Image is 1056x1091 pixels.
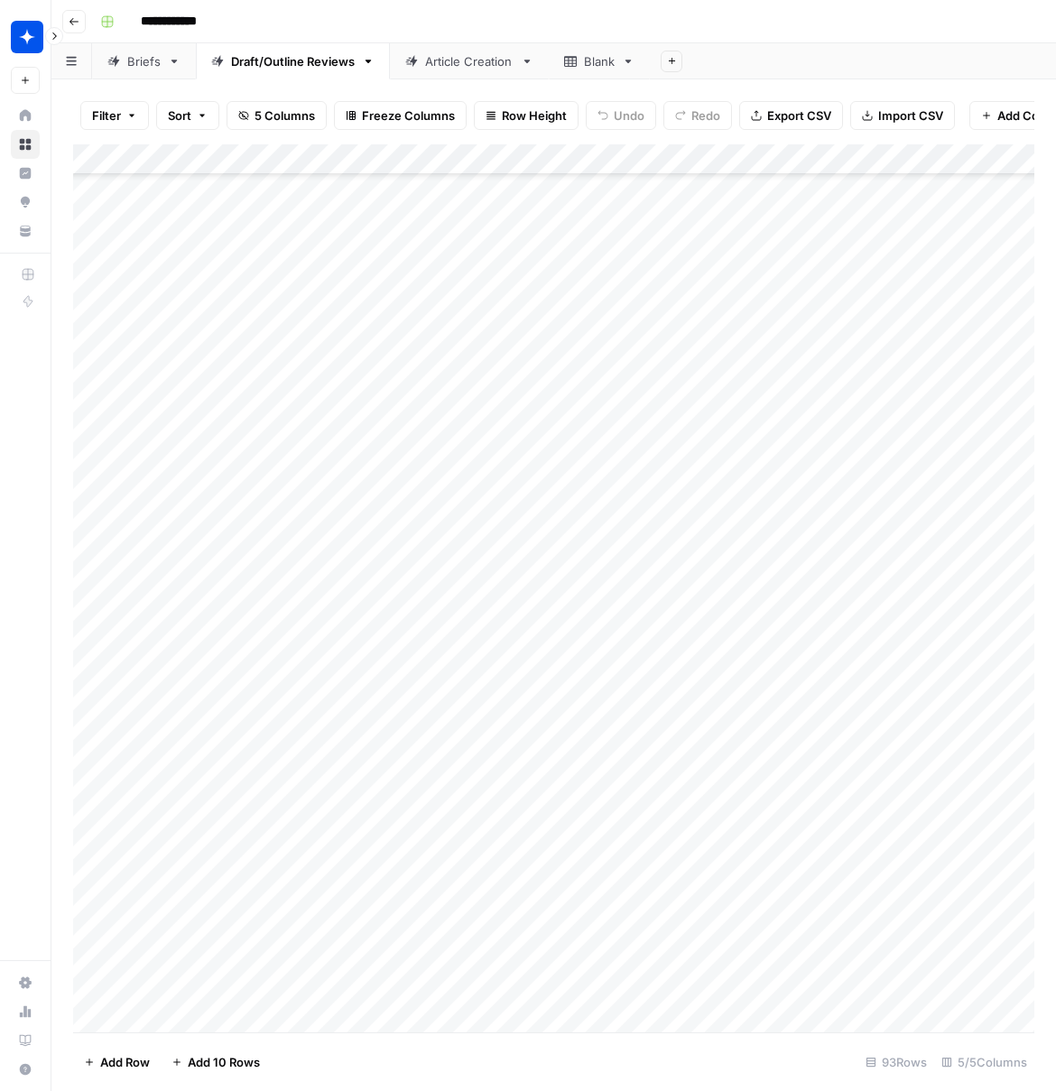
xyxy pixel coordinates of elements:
[878,106,943,125] span: Import CSV
[584,52,615,70] div: Blank
[231,52,355,70] div: Draft/Outline Reviews
[92,106,121,125] span: Filter
[73,1048,161,1077] button: Add Row
[502,106,567,125] span: Row Height
[92,43,196,79] a: Briefs
[425,52,514,70] div: Article Creation
[156,101,219,130] button: Sort
[11,1026,40,1055] a: Learning Hub
[188,1053,260,1071] span: Add 10 Rows
[474,101,579,130] button: Row Height
[934,1048,1034,1077] div: 5/5 Columns
[11,130,40,159] a: Browse
[255,106,315,125] span: 5 Columns
[127,52,161,70] div: Briefs
[11,1055,40,1084] button: Help + Support
[739,101,843,130] button: Export CSV
[227,101,327,130] button: 5 Columns
[11,101,40,130] a: Home
[614,106,644,125] span: Undo
[11,14,40,60] button: Workspace: Wiz
[11,968,40,997] a: Settings
[549,43,650,79] a: Blank
[11,188,40,217] a: Opportunities
[767,106,831,125] span: Export CSV
[161,1048,271,1077] button: Add 10 Rows
[858,1048,934,1077] div: 93 Rows
[362,106,455,125] span: Freeze Columns
[663,101,732,130] button: Redo
[11,997,40,1026] a: Usage
[334,101,467,130] button: Freeze Columns
[11,217,40,245] a: Your Data
[80,101,149,130] button: Filter
[850,101,955,130] button: Import CSV
[390,43,549,79] a: Article Creation
[100,1053,150,1071] span: Add Row
[196,43,390,79] a: Draft/Outline Reviews
[691,106,720,125] span: Redo
[586,101,656,130] button: Undo
[168,106,191,125] span: Sort
[11,21,43,53] img: Wiz Logo
[11,159,40,188] a: Insights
